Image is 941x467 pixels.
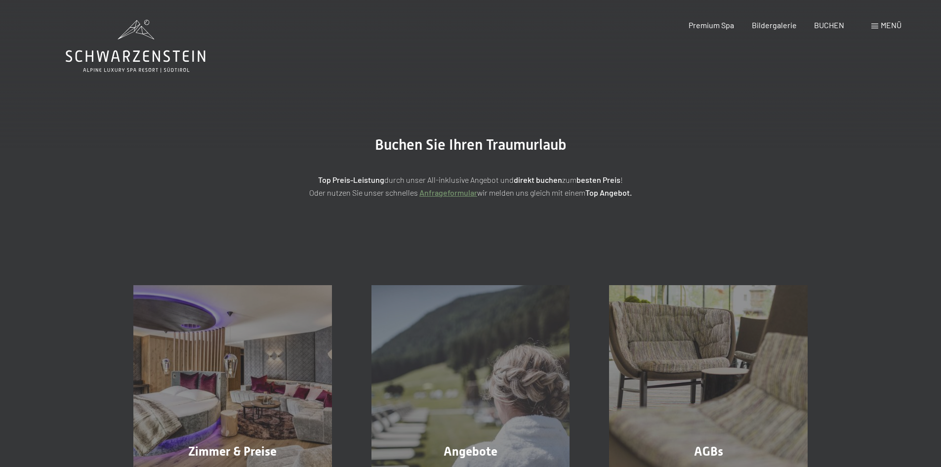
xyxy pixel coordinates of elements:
[881,20,901,30] span: Menü
[318,175,384,184] strong: Top Preis-Leistung
[514,175,562,184] strong: direkt buchen
[752,20,797,30] a: Bildergalerie
[224,173,718,199] p: durch unser All-inklusive Angebot und zum ! Oder nutzen Sie unser schnelles wir melden uns gleich...
[576,175,620,184] strong: besten Preis
[444,444,497,459] span: Angebote
[375,136,567,153] span: Buchen Sie Ihren Traumurlaub
[694,444,723,459] span: AGBs
[419,188,477,197] a: Anfrageformular
[188,444,277,459] span: Zimmer & Preise
[814,20,844,30] a: BUCHEN
[689,20,734,30] a: Premium Spa
[585,188,632,197] strong: Top Angebot.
